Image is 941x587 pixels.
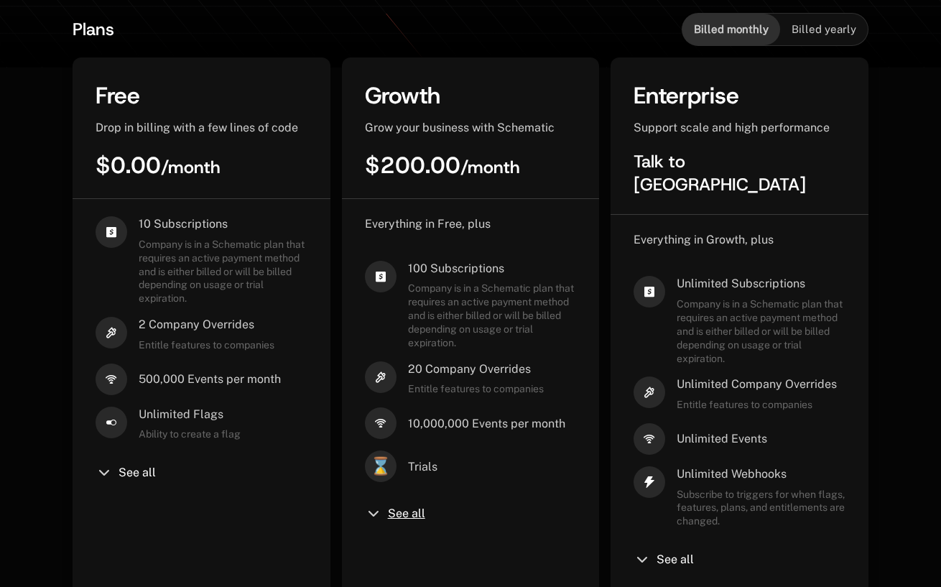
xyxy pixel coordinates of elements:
i: hammer [634,376,665,408]
span: Free [96,80,140,111]
span: Talk to [GEOGRAPHIC_DATA] [634,150,806,196]
span: $200.00 [365,150,520,180]
i: chevron-down [365,505,382,522]
span: Billed yearly [792,22,856,37]
span: Ability to create a flag [139,427,241,441]
span: Entitle features to companies [139,338,274,352]
i: cashapp [634,276,665,308]
span: Company is in a Schematic plan that requires an active payment method and is either billed or wil... [677,297,845,365]
span: Entitle features to companies [408,382,544,396]
i: thunder [634,466,665,498]
span: Drop in billing with a few lines of code [96,121,298,134]
span: Unlimited Webhooks [677,466,845,482]
sub: / month [460,156,520,179]
span: 100 Subscriptions [408,261,577,277]
span: Everything in Free, plus [365,217,491,231]
span: See all [119,467,156,479]
span: Company is in a Schematic plan that requires an active payment method and is either billed or wil... [408,282,577,349]
span: 500,000 Events per month [139,371,281,387]
span: See all [388,508,425,519]
i: signal [634,423,665,455]
span: Grow your business with Schematic [365,121,555,134]
i: signal [96,364,127,395]
i: chevron-down [96,464,113,481]
i: hammer [365,361,397,393]
i: cashapp [96,216,127,248]
span: Support scale and high performance [634,121,830,134]
span: Everything in Growth, plus [634,233,774,246]
i: cashapp [365,261,397,292]
span: Subscribe to triggers for when flags, features, plans, and entitlements are changed. [677,488,845,529]
span: Trials [408,459,437,475]
span: Unlimited Subscriptions [677,276,845,292]
span: 20 Company Overrides [408,361,544,377]
span: Enterprise [634,80,739,111]
span: Plans [73,18,114,41]
span: $0.00 [96,150,221,180]
span: Entitle features to companies [677,398,837,412]
span: 2 Company Overrides [139,317,274,333]
span: Unlimited Company Overrides [677,376,837,392]
span: 10 Subscriptions [139,216,307,232]
i: signal [365,407,397,439]
span: Growth [365,80,440,111]
sub: / month [161,156,221,179]
span: See all [657,554,694,565]
span: Company is in a Schematic plan that requires an active payment method and is either billed or wil... [139,238,307,305]
span: Unlimited Flags [139,407,241,422]
span: ⌛ [365,450,397,482]
span: Billed monthly [694,22,769,37]
i: boolean-on [96,407,127,438]
i: chevron-down [634,551,651,568]
i: hammer [96,317,127,348]
span: Unlimited Events [677,431,767,447]
span: 10,000,000 Events per month [408,416,565,432]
